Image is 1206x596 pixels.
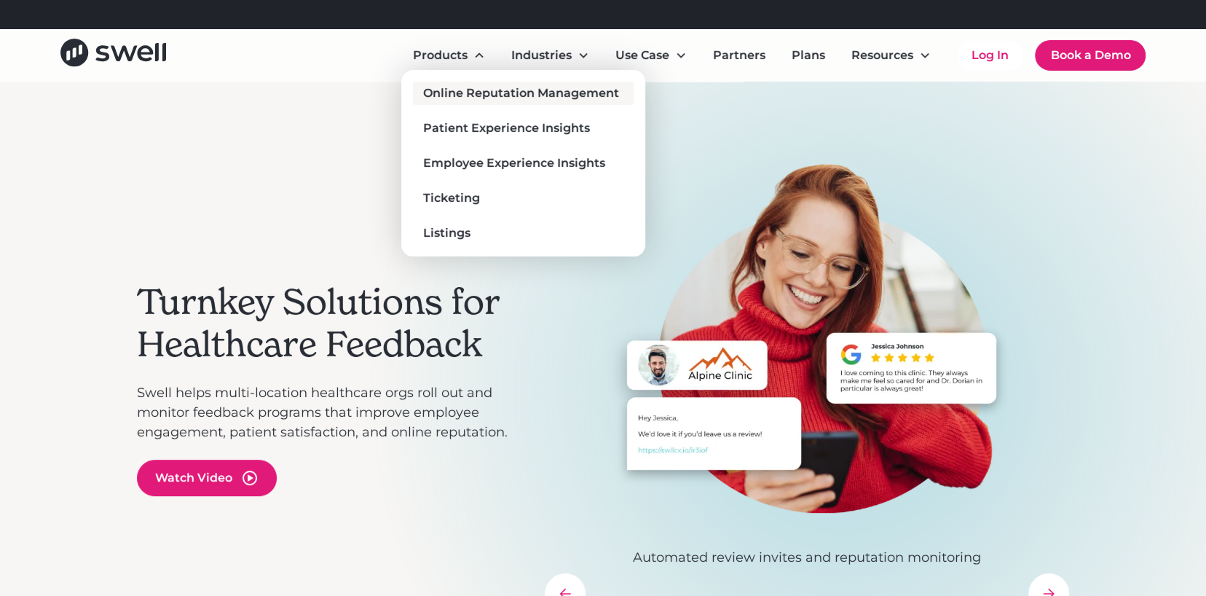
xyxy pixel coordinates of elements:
a: Online Reputation Management [413,82,633,105]
a: Listings [413,221,633,245]
a: Plans [780,41,837,70]
div: Ticketing [423,189,480,207]
div: Products [413,47,468,64]
p: Automated review invites and reputation monitoring [545,548,1069,568]
a: Book a Demo [1035,40,1146,71]
a: home [60,39,166,71]
div: Online Reputation Management [423,85,619,102]
div: Industries [500,41,601,70]
a: Log In [957,41,1023,70]
div: Resources [851,47,913,64]
div: Resources [840,41,942,70]
div: Watch Video [155,469,232,487]
div: Products [401,41,497,70]
div: Use Case [615,47,669,64]
div: Industries [511,47,572,64]
iframe: Chat Widget [958,439,1206,596]
h2: Turnkey Solutions for Healthcare Feedback [137,281,530,365]
div: 1 of 3 [545,163,1069,568]
div: Patient Experience Insights [423,119,590,137]
div: Listings [423,224,470,242]
div: Employee Experience Insights [423,154,605,172]
a: Partners [701,41,777,70]
p: Swell helps multi-location healthcare orgs roll out and monitor feedback programs that improve em... [137,383,530,442]
nav: Products [401,70,645,256]
a: Patient Experience Insights [413,117,633,140]
a: open lightbox [137,460,277,496]
a: Ticketing [413,187,633,210]
a: Employee Experience Insights [413,152,633,175]
div: Use Case [604,41,698,70]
